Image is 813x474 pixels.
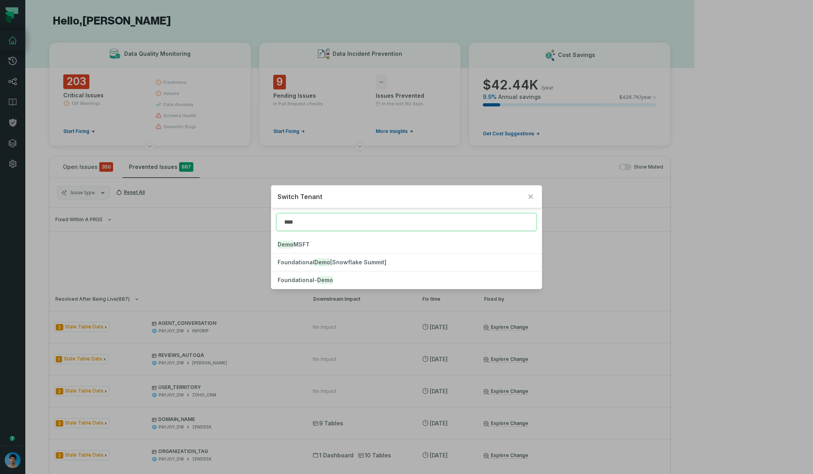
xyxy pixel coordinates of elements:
button: Close [526,192,535,201]
h2: Switch Tenant [278,192,522,201]
mark: Demo [278,241,293,248]
span: Foundational- [278,277,333,283]
span: Foundational [Snowflake Summit] [278,259,386,265]
mark: Demo [314,258,330,266]
button: DemoMSFT [271,236,541,253]
button: Foundational-Demo [271,271,541,289]
span: MSFT [278,241,310,248]
mark: Demo [317,276,333,284]
button: FoundationalDemo[Snowflake Summit] [271,254,541,271]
